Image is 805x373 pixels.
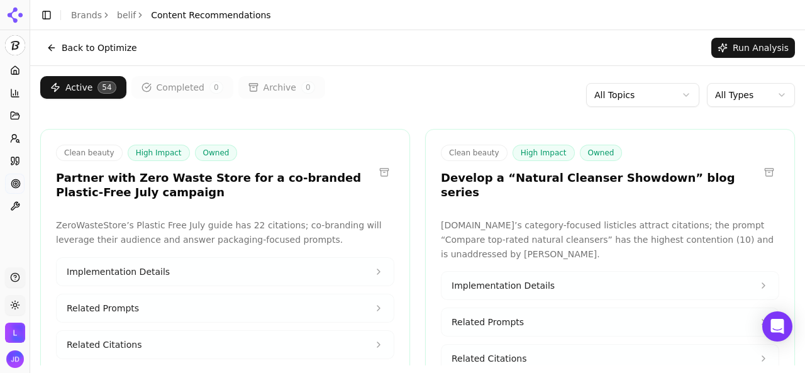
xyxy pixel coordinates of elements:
[117,9,136,21] a: belif
[40,76,126,99] button: Active54
[452,352,526,365] span: Related Citations
[97,81,116,94] span: 54
[57,294,394,322] button: Related Prompts
[580,145,623,161] span: Owned
[238,76,325,99] button: Archive0
[513,145,575,161] span: High Impact
[759,162,779,182] button: Archive recommendation
[441,145,508,161] span: Clean beauty
[5,323,25,343] img: LG H&H
[71,10,102,20] a: Brands
[56,171,374,199] h3: Partner with Zero Waste Store for a co-branded Plastic-Free July campaign
[56,218,394,247] p: ZeroWasteStore’s Plastic Free July guide has 22 citations; co-branding will leverage their audien...
[67,265,170,278] span: Implementation Details
[40,38,143,58] button: Back to Optimize
[441,345,779,372] button: Related Citations
[374,162,394,182] button: Archive recommendation
[301,81,315,94] span: 0
[128,145,190,161] span: High Impact
[452,316,524,328] span: Related Prompts
[5,35,25,55] img: belif
[56,145,123,161] span: Clean beauty
[57,331,394,359] button: Related Citations
[5,323,25,343] button: Open organization switcher
[452,279,555,292] span: Implementation Details
[6,350,24,368] img: Juan Dolan
[131,76,233,99] button: Completed0
[209,81,223,94] span: 0
[67,338,142,351] span: Related Citations
[151,9,270,21] span: Content Recommendations
[441,308,779,336] button: Related Prompts
[441,272,779,299] button: Implementation Details
[441,218,779,261] p: [DOMAIN_NAME]’s category-focused listicles attract citations; the prompt “Compare top-rated natur...
[195,145,238,161] span: Owned
[441,171,759,199] h3: Develop a “Natural Cleanser Showdown” blog series
[71,9,271,21] nav: breadcrumb
[57,258,394,286] button: Implementation Details
[762,311,792,342] div: Open Intercom Messenger
[711,38,795,58] button: Run Analysis
[67,302,139,315] span: Related Prompts
[5,35,25,55] button: Current brand: belif
[6,350,24,368] button: Open user button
